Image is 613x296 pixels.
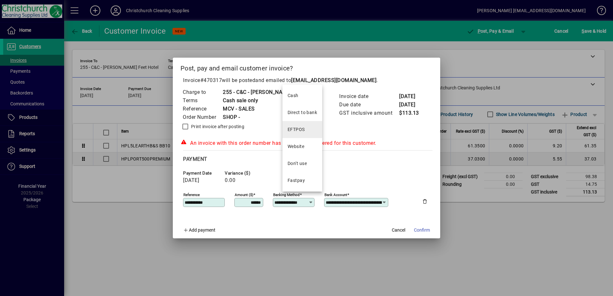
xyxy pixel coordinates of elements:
span: Cancel [392,227,405,234]
h2: Post, pay and email customer invoice? [173,58,440,76]
div: EFTPOS [288,126,305,133]
td: Terms [182,96,223,105]
mat-label: Bank Account [324,193,347,197]
td: MCV - SALES [223,105,317,113]
td: SHOP - [223,113,317,121]
td: Due date [339,101,399,109]
td: $113.13 [399,109,424,117]
span: and emailed to [255,77,376,83]
td: Order Number [182,113,223,121]
span: Variance ($) [225,171,263,176]
p: Invoice will be posted . [181,77,432,84]
div: Website [288,143,304,150]
label: Print invoice after posting [190,123,244,130]
td: Invoice date [339,92,399,101]
span: #470317 [200,77,222,83]
mat-option: Website [282,138,322,155]
mat-option: Fastpay [282,172,322,189]
span: Add payment [189,227,215,233]
mat-label: Reference [183,193,200,197]
span: 0.00 [225,177,235,183]
div: Don't use [288,160,307,167]
td: 255 - C&C - [PERSON_NAME] Feet Hotel [223,88,317,96]
mat-option: Don't use [282,155,322,172]
span: Payment date [183,171,222,176]
b: [EMAIL_ADDRESS][DOMAIN_NAME] [291,77,376,83]
mat-label: Banking method [273,193,300,197]
button: Add payment [181,224,218,236]
mat-option: Cash [282,87,322,104]
td: Charge to [182,88,223,96]
mat-option: Direct to bank [282,104,322,121]
mat-label: Amount ($) [235,193,253,197]
div: Direct to bank [288,109,317,116]
div: Cash [288,92,298,99]
span: [DATE] [183,177,199,183]
td: Reference [182,105,223,113]
button: Confirm [411,224,432,236]
button: Cancel [388,224,409,236]
span: Payment [183,156,207,162]
td: GST inclusive amount [339,109,399,117]
td: Cash sale only [223,96,317,105]
div: An invoice with this order number has already been entered for this customer. [181,139,432,147]
td: [DATE] [399,92,424,101]
div: Fastpay [288,177,305,184]
mat-option: EFTPOS [282,121,322,138]
td: [DATE] [399,101,424,109]
span: Confirm [414,227,430,234]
